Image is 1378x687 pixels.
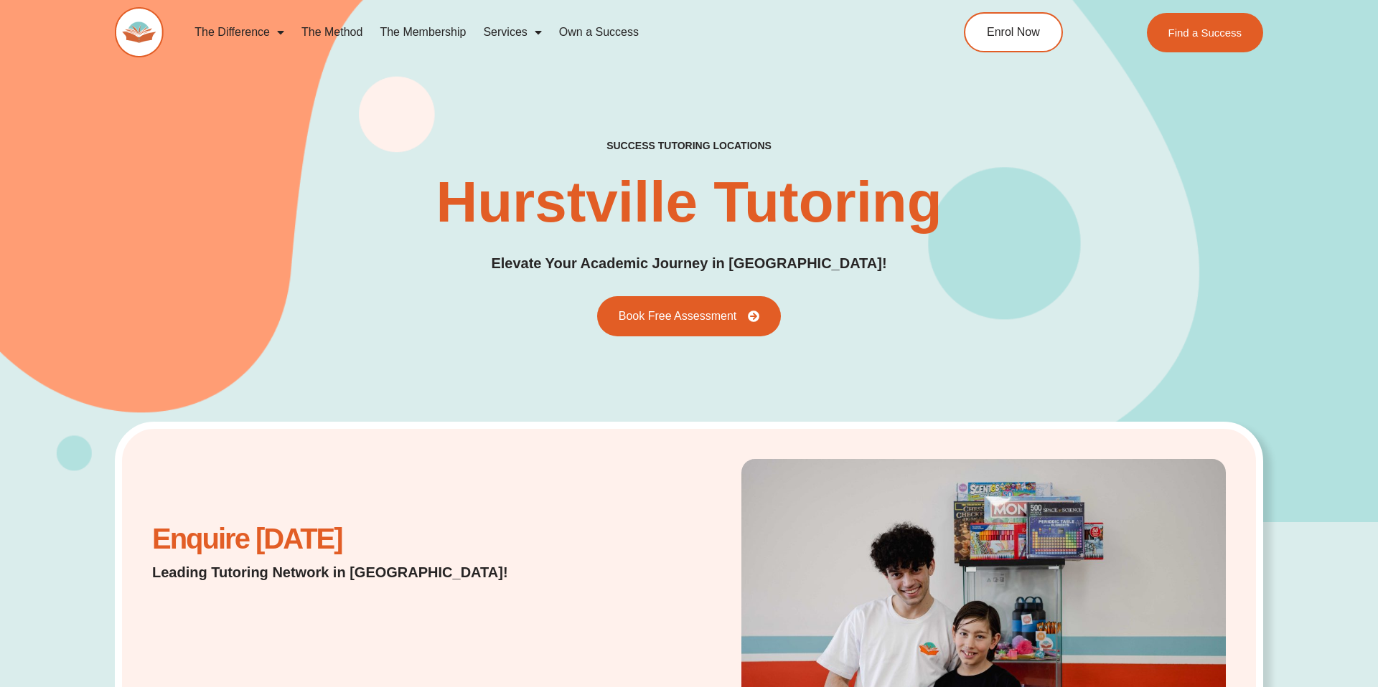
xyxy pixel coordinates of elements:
a: The Membership [371,16,474,49]
span: Find a Success [1168,27,1242,38]
span: Enrol Now [987,27,1040,38]
nav: Menu [186,16,898,49]
a: Own a Success [550,16,647,49]
h2: success tutoring locations [606,139,772,152]
a: Enrol Now [964,12,1063,52]
p: Elevate Your Academic Journey in [GEOGRAPHIC_DATA]! [491,252,886,275]
span: Book Free Assessment [619,311,737,322]
a: The Method [293,16,371,49]
a: Book Free Assessment [597,296,782,336]
h2: Enquire [DATE] [152,530,545,548]
a: The Difference [186,16,293,49]
a: Services [474,16,550,49]
a: Find a Success [1146,13,1263,52]
p: Leading Tutoring Network in [GEOGRAPHIC_DATA]! [152,562,545,582]
h1: Hurstville Tutoring [436,174,942,231]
